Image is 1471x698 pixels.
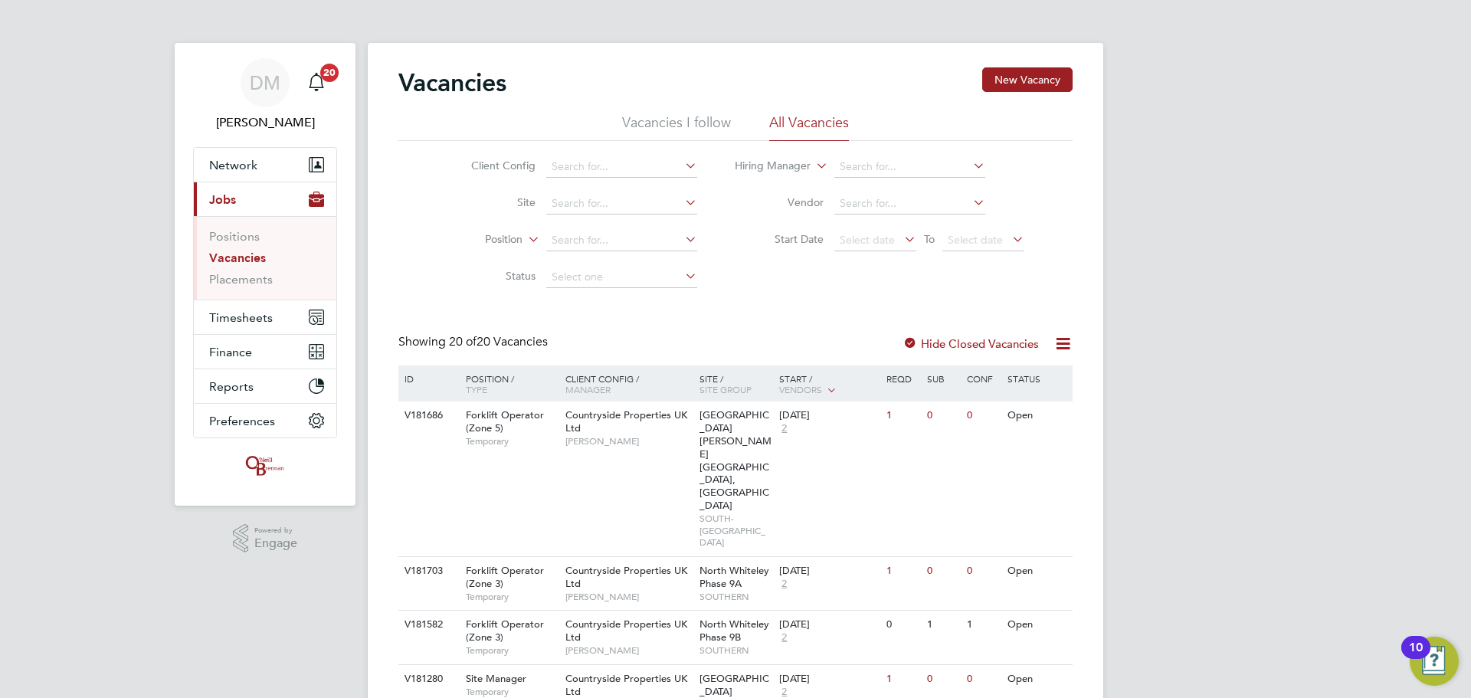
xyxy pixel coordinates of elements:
span: [PERSON_NAME] [565,435,692,447]
span: SOUTHERN [699,591,772,603]
input: Search for... [546,230,697,251]
span: Powered by [254,524,297,537]
span: Site Group [699,383,752,395]
div: Reqd [883,365,922,392]
label: Site [447,195,536,209]
span: Forklift Operator (Zone 3) [466,618,544,644]
span: Timesheets [209,310,273,325]
label: Client Config [447,159,536,172]
span: SOUTHERN [699,644,772,657]
div: 10 [1409,647,1423,667]
div: Open [1004,401,1070,430]
span: Engage [254,537,297,550]
span: [PERSON_NAME] [565,591,692,603]
div: 0 [963,557,1003,585]
span: [GEOGRAPHIC_DATA][PERSON_NAME][GEOGRAPHIC_DATA], [GEOGRAPHIC_DATA] [699,408,772,512]
input: Search for... [834,156,985,178]
div: Client Config / [562,365,696,402]
div: 0 [923,557,963,585]
button: Reports [194,369,336,403]
a: 20 [301,58,332,107]
div: Status [1004,365,1070,392]
button: New Vacancy [982,67,1073,92]
button: Jobs [194,182,336,216]
a: Placements [209,272,273,287]
button: Network [194,148,336,182]
li: All Vacancies [769,113,849,141]
span: Preferences [209,414,275,428]
div: Sub [923,365,963,392]
h2: Vacancies [398,67,506,98]
label: Hide Closed Vacancies [903,336,1039,351]
span: Temporary [466,686,558,698]
span: Finance [209,345,252,359]
div: 1 [883,401,922,430]
span: Select date [840,233,895,247]
span: North Whiteley Phase 9B [699,618,769,644]
span: 20 of [449,334,477,349]
div: Jobs [194,216,336,300]
button: Finance [194,335,336,369]
input: Search for... [546,193,697,215]
label: Hiring Manager [722,159,811,174]
div: Open [1004,665,1070,693]
a: Go to home page [193,454,337,478]
a: Positions [209,229,260,244]
span: Temporary [466,591,558,603]
div: Open [1004,557,1070,585]
span: 20 [320,64,339,82]
img: oneillandbrennan-logo-retina.png [243,454,287,478]
div: 0 [963,401,1003,430]
span: Network [209,158,257,172]
span: Vendors [779,383,822,395]
span: 2 [779,578,789,591]
input: Select one [546,267,697,288]
a: Vacancies [209,251,266,265]
span: Countryside Properties UK Ltd [565,618,687,644]
span: Type [466,383,487,395]
div: 1 [883,557,922,585]
span: Reports [209,379,254,394]
div: 0 [923,665,963,693]
a: Powered byEngage [233,524,298,553]
span: 20 Vacancies [449,334,548,349]
span: Countryside Properties UK Ltd [565,408,687,434]
div: [DATE] [779,618,879,631]
div: 1 [923,611,963,639]
div: Position / [454,365,562,402]
span: Danielle Murphy [193,113,337,132]
div: [DATE] [779,673,879,686]
li: Vacancies I follow [622,113,731,141]
div: [DATE] [779,409,879,422]
div: [DATE] [779,565,879,578]
div: 1 [883,665,922,693]
span: Forklift Operator (Zone 3) [466,564,544,590]
span: [PERSON_NAME] [565,644,692,657]
div: Site / [696,365,776,402]
span: DM [250,73,280,93]
div: Showing [398,334,551,350]
span: Select date [948,233,1003,247]
input: Search for... [546,156,697,178]
span: 2 [779,422,789,435]
div: Open [1004,611,1070,639]
label: Vendor [735,195,824,209]
span: SOUTH-[GEOGRAPHIC_DATA] [699,513,772,549]
div: 0 [883,611,922,639]
span: Countryside Properties UK Ltd [565,672,687,698]
span: Forklift Operator (Zone 5) [466,408,544,434]
button: Timesheets [194,300,336,334]
div: Start / [775,365,883,404]
label: Status [447,269,536,283]
input: Search for... [834,193,985,215]
a: DM[PERSON_NAME] [193,58,337,132]
span: Countryside Properties UK Ltd [565,564,687,590]
span: Temporary [466,435,558,447]
div: 0 [963,665,1003,693]
span: To [919,229,939,249]
button: Preferences [194,404,336,437]
button: Open Resource Center, 10 new notifications [1410,637,1459,686]
div: V181703 [401,557,454,585]
div: V181280 [401,665,454,693]
div: ID [401,365,454,392]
